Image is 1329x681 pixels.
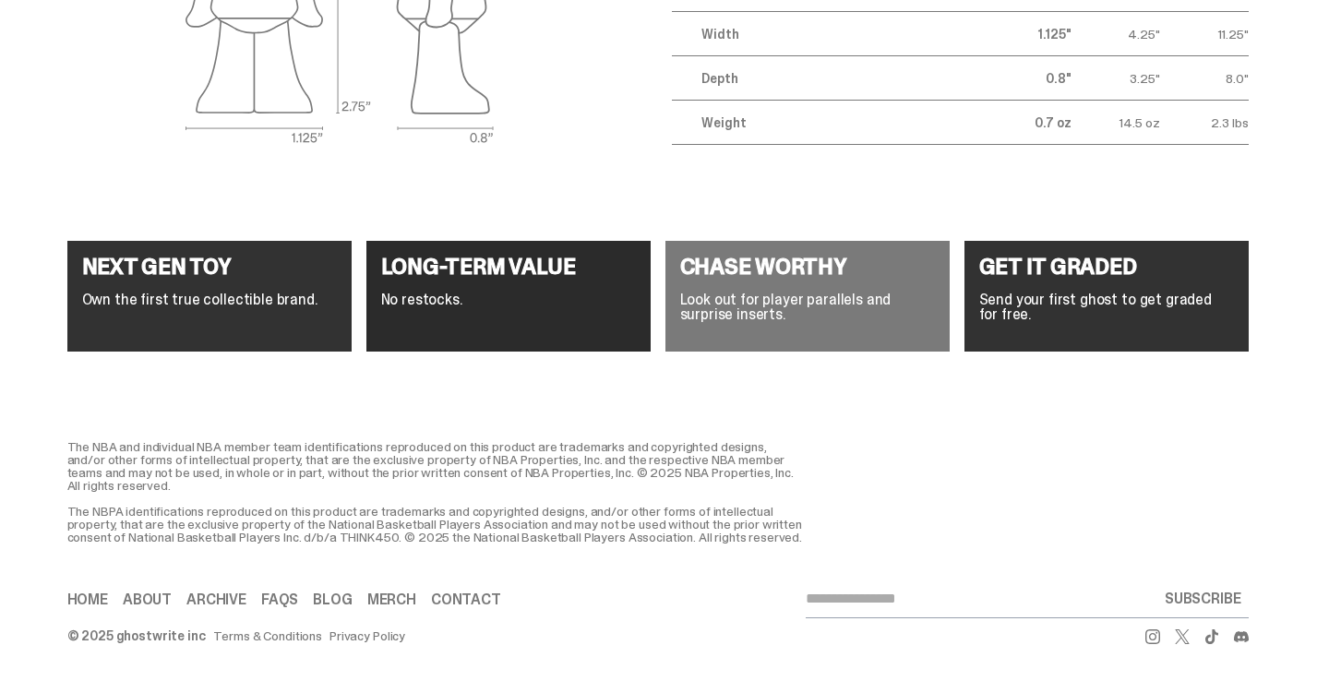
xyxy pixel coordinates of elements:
[123,592,172,607] a: About
[672,56,982,101] td: Depth
[983,101,1072,145] td: 0.7 oz
[381,256,636,278] h4: LONG-TERM VALUE
[431,592,501,607] a: Contact
[680,293,935,322] p: Look out for player parallels and surprise inserts.
[979,293,1234,322] p: Send your first ghost to get graded for free.
[67,592,108,607] a: Home
[1160,12,1249,56] td: 11.25"
[82,256,337,278] h4: NEXT GEN TOY
[313,592,352,607] a: Blog
[983,12,1072,56] td: 1.125"
[672,101,982,145] td: Weight
[1072,12,1160,56] td: 4.25"
[983,56,1072,101] td: 0.8"
[680,256,935,278] h4: CHASE WORTHY
[82,293,337,307] p: Own the first true collectible brand.
[213,629,322,642] a: Terms & Conditions
[381,293,636,307] p: No restocks.
[1157,580,1249,617] button: SUBSCRIBE
[67,440,806,544] div: The NBA and individual NBA member team identifications reproduced on this product are trademarks ...
[1072,56,1160,101] td: 3.25"
[1072,101,1160,145] td: 14.5 oz
[261,592,298,607] a: FAQs
[67,629,206,642] div: © 2025 ghostwrite inc
[672,12,982,56] td: Width
[1160,101,1249,145] td: 2.3 lbs
[186,592,246,607] a: Archive
[1160,56,1249,101] td: 8.0"
[329,629,405,642] a: Privacy Policy
[979,256,1234,278] h4: GET IT GRADED
[367,592,416,607] a: Merch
